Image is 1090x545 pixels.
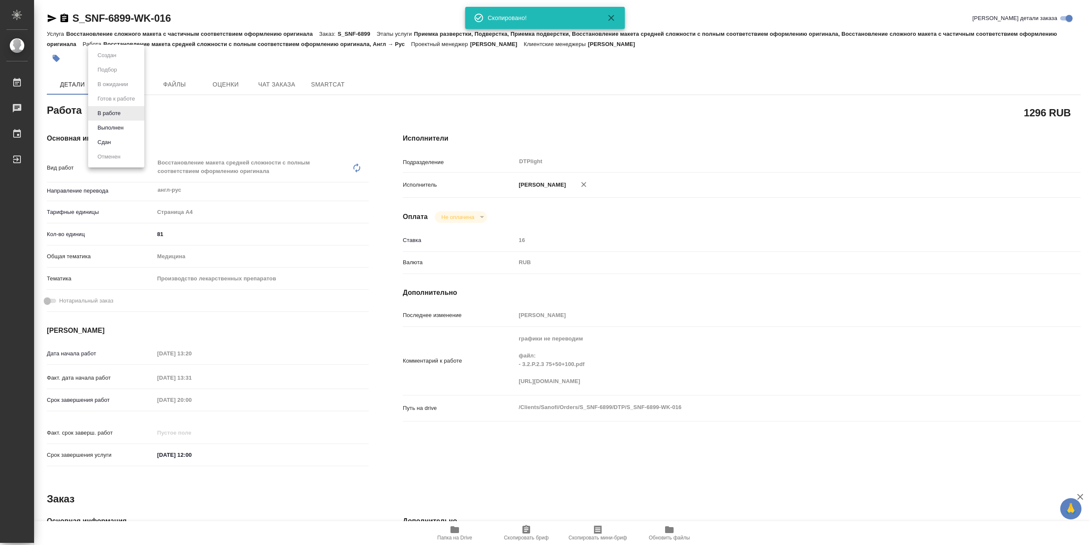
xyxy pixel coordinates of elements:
[95,138,113,147] button: Сдан
[601,13,622,23] button: Закрыть
[488,14,594,22] div: Скопировано!
[95,94,138,104] button: Готов к работе
[95,51,119,60] button: Создан
[95,123,126,133] button: Выполнен
[95,65,120,75] button: Подбор
[95,152,123,161] button: Отменен
[95,80,131,89] button: В ожидании
[95,109,123,118] button: В работе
